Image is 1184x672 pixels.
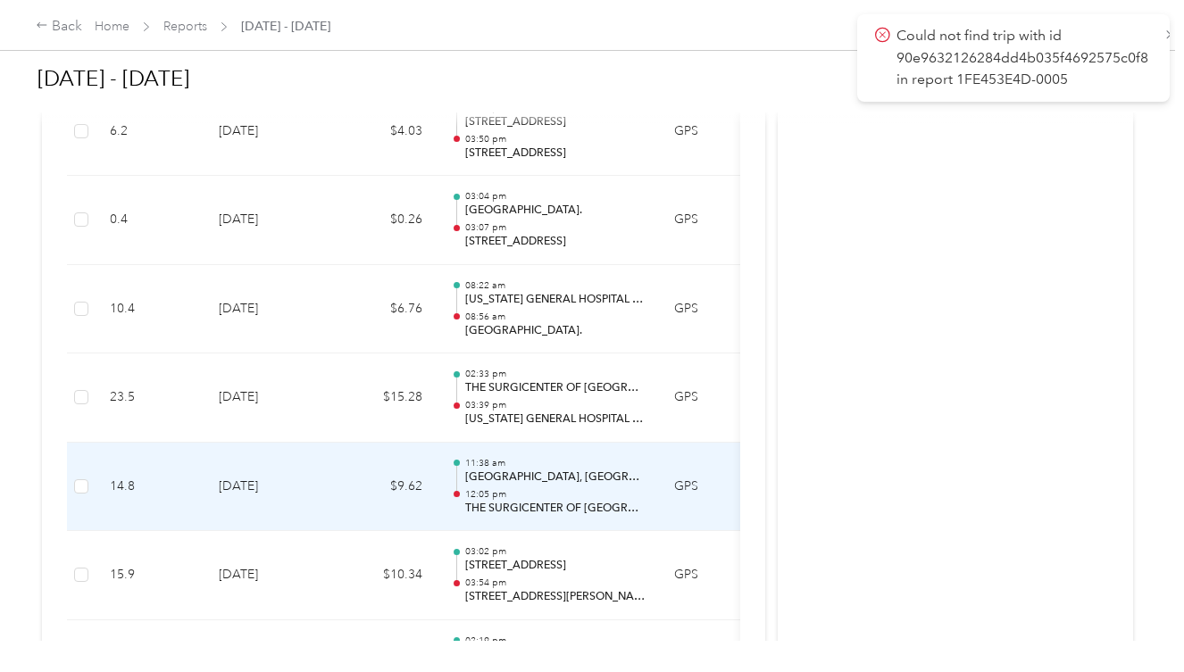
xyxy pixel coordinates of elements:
[96,531,204,620] td: 15.9
[329,87,437,177] td: $4.03
[241,17,330,36] span: [DATE] - [DATE]
[329,176,437,265] td: $0.26
[204,531,329,620] td: [DATE]
[465,190,646,203] p: 03:04 pm
[660,353,776,443] td: GPS
[465,411,646,427] p: [US_STATE] GENERAL HOSPITAL DBA [GEOGRAPHIC_DATA][US_STATE] MED CTR
[36,16,82,37] div: Back
[38,57,905,100] h1: Aug 1 - 31, 2025
[329,531,437,620] td: $10.34
[96,265,204,354] td: 10.4
[204,176,329,265] td: [DATE]
[465,635,646,647] p: 02:19 pm
[465,545,646,558] p: 03:02 pm
[96,443,204,532] td: 14.8
[96,176,204,265] td: 0.4
[163,19,207,34] a: Reports
[465,311,646,323] p: 08:56 am
[96,87,204,177] td: 6.2
[465,133,646,145] p: 03:50 pm
[896,25,1151,91] p: Could not find trip with id 90e9632126284dd4b035f4692575c0f8 in report 1FE453E4D-0005
[465,399,646,411] p: 03:39 pm
[660,443,776,532] td: GPS
[465,469,646,485] p: [GEOGRAPHIC_DATA], [GEOGRAPHIC_DATA], [GEOGRAPHIC_DATA], [GEOGRAPHIC_DATA]
[660,531,776,620] td: GPS
[96,353,204,443] td: 23.5
[95,19,129,34] a: Home
[465,488,646,501] p: 12:05 pm
[465,145,646,162] p: [STREET_ADDRESS]
[465,203,646,219] p: [GEOGRAPHIC_DATA].
[660,87,776,177] td: GPS
[204,265,329,354] td: [DATE]
[204,87,329,177] td: [DATE]
[465,501,646,517] p: THE SURGICENTER OF [GEOGRAPHIC_DATA]
[465,234,646,250] p: [STREET_ADDRESS]
[465,558,646,574] p: [STREET_ADDRESS]
[204,353,329,443] td: [DATE]
[465,221,646,234] p: 03:07 pm
[660,265,776,354] td: GPS
[465,279,646,292] p: 08:22 am
[465,292,646,308] p: [US_STATE] GENERAL HOSPITAL DBA [GEOGRAPHIC_DATA][US_STATE] MED CTR
[660,176,776,265] td: GPS
[1084,572,1184,672] iframe: Everlance-gr Chat Button Frame
[465,368,646,380] p: 02:33 pm
[204,443,329,532] td: [DATE]
[329,443,437,532] td: $9.62
[465,457,646,469] p: 11:38 am
[465,380,646,396] p: THE SURGICENTER OF [GEOGRAPHIC_DATA]
[465,323,646,339] p: [GEOGRAPHIC_DATA].
[465,577,646,589] p: 03:54 pm
[465,589,646,605] p: [STREET_ADDRESS][PERSON_NAME]
[329,353,437,443] td: $15.28
[329,265,437,354] td: $6.76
